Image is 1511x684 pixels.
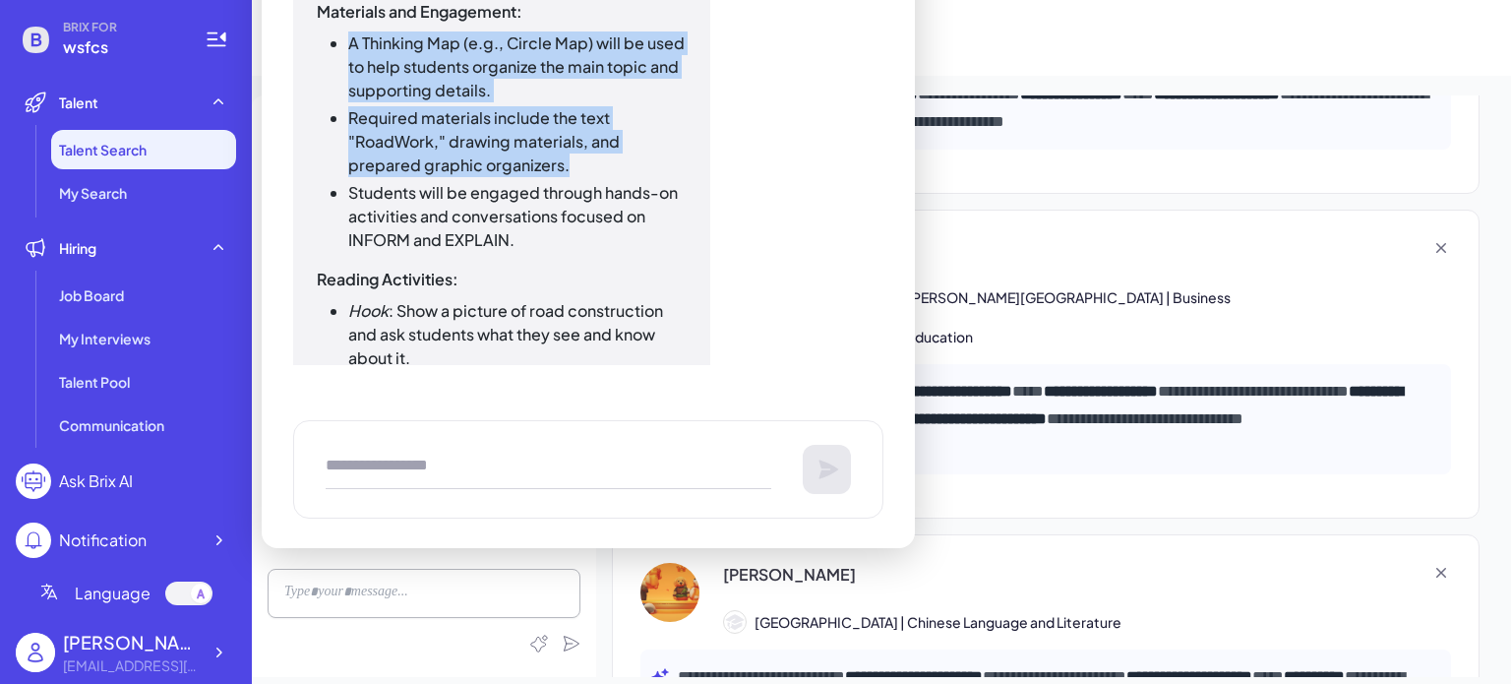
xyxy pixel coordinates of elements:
[59,469,133,493] div: Ask Brix AI
[723,563,856,587] div: [PERSON_NAME]
[640,563,699,622] img: Xinyu Yao
[59,372,130,392] span: Talent Pool
[59,183,127,203] span: My Search
[59,238,96,258] span: Hiring
[59,529,147,552] div: Notification
[59,329,151,348] span: My Interviews
[63,20,181,35] span: BRIX FOR
[63,629,201,655] div: delapp
[16,633,55,672] img: user_logo.png
[59,93,98,112] span: Talent
[59,140,147,159] span: Talent Search
[63,655,201,676] div: freichdelapp@wsfcs.k12.nc.us
[75,582,151,605] span: Language
[755,612,1121,633] span: [GEOGRAPHIC_DATA] | Chinese Language and Literature
[59,415,164,435] span: Communication
[63,35,181,59] span: wsfcs
[59,285,124,305] span: Job Board
[755,287,1231,308] span: [GEOGRAPHIC_DATA] -[PERSON_NAME][GEOGRAPHIC_DATA] | Business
